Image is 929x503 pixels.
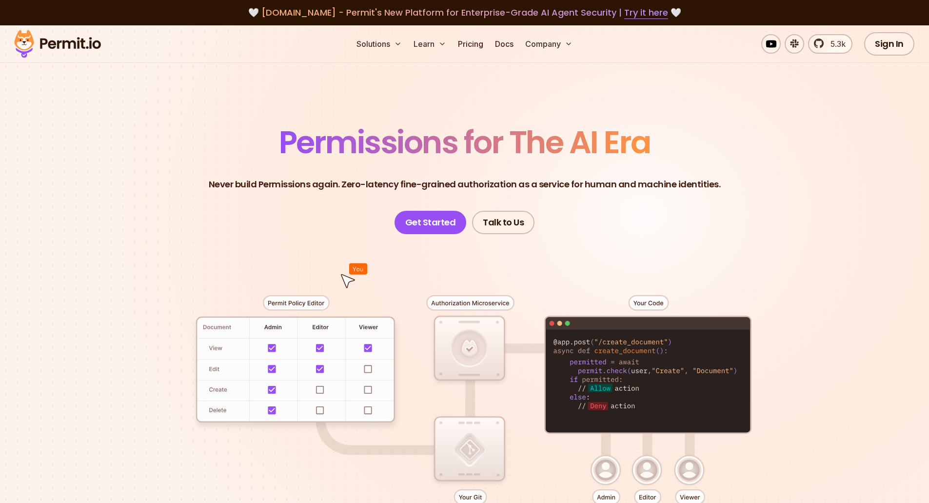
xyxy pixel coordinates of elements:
[23,6,906,20] div: 🤍 🤍
[353,34,406,54] button: Solutions
[624,6,668,19] a: Try it here
[410,34,450,54] button: Learn
[209,178,721,191] p: Never build Permissions again. Zero-latency fine-grained authorization as a service for human and...
[808,34,852,54] a: 5.3k
[472,211,534,234] a: Talk to Us
[864,32,914,56] a: Sign In
[454,34,487,54] a: Pricing
[491,34,517,54] a: Docs
[521,34,576,54] button: Company
[10,27,105,60] img: Permit logo
[825,38,846,50] span: 5.3k
[395,211,467,234] a: Get Started
[261,6,668,19] span: [DOMAIN_NAME] - Permit's New Platform for Enterprise-Grade AI Agent Security |
[279,121,651,164] span: Permissions for The AI Era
